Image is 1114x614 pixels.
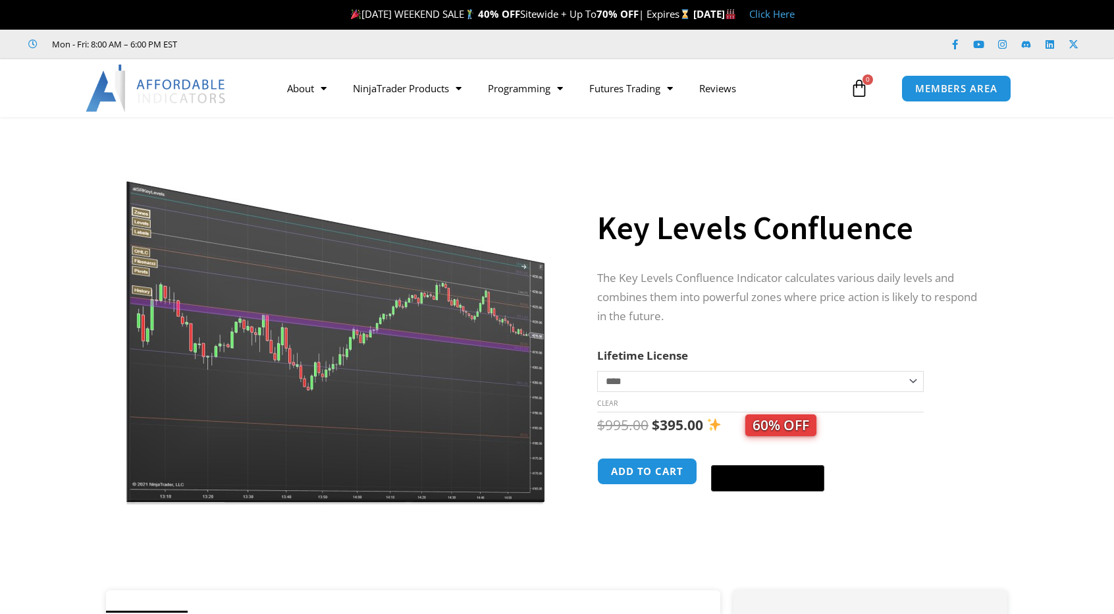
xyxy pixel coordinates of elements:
p: The Key Levels Confluence Indicator calculates various daily levels and combines them into powerf... [597,269,982,326]
img: 🏭 [726,9,735,19]
button: Buy with GPay [711,465,824,491]
span: $ [597,416,605,434]
span: 60% OFF [745,414,816,436]
a: Futures Trading [576,73,686,103]
nav: Menu [274,73,847,103]
img: ⌛ [680,9,690,19]
strong: 70% OFF [597,7,639,20]
span: 0 [862,74,873,85]
span: MEMBERS AREA [915,84,997,94]
a: Click Here [749,7,795,20]
img: 🏌️‍♂️ [465,9,475,19]
a: NinjaTrader Products [340,73,475,103]
span: [DATE] WEEKEND SALE Sitewide + Up To | Expires [348,7,693,20]
a: Reviews [686,73,749,103]
a: MEMBERS AREA [901,75,1011,102]
button: Add to cart [597,458,697,485]
span: Mon - Fri: 8:00 AM – 6:00 PM EST [49,36,177,52]
img: 🎉 [351,9,361,19]
span: $ [652,416,660,434]
bdi: 995.00 [597,416,649,434]
img: Key Levels 1 | Affordable Indicators – NinjaTrader [125,140,548,505]
img: LogoAI | Affordable Indicators – NinjaTrader [86,65,227,112]
img: ✨ [707,418,721,432]
a: Programming [475,73,576,103]
bdi: 395.00 [652,416,703,434]
a: 0 [830,69,888,107]
strong: [DATE] [693,7,736,20]
a: About [274,73,340,103]
a: Clear options [597,399,618,408]
h1: Key Levels Confluence [597,205,982,251]
iframe: Customer reviews powered by Trustpilot [196,38,393,51]
label: Lifetime License [597,348,688,363]
iframe: Secure express checkout frame [708,456,827,457]
strong: 40% OFF [478,7,520,20]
